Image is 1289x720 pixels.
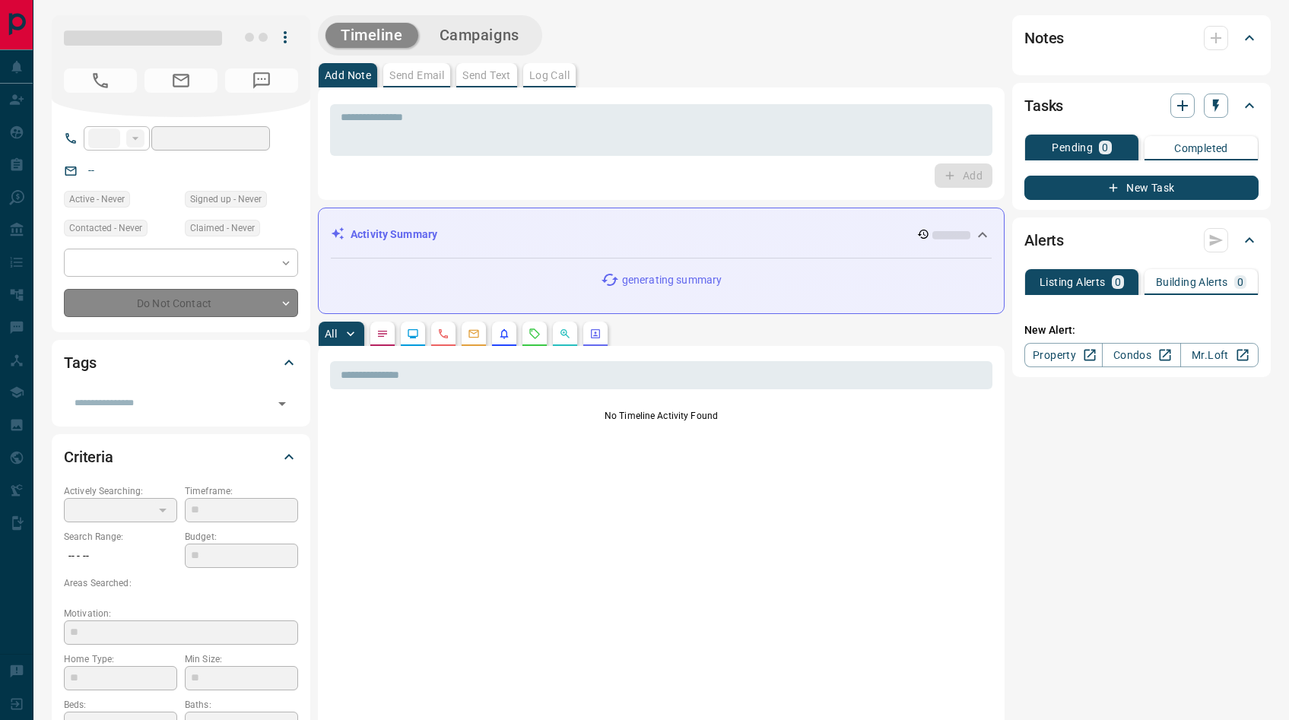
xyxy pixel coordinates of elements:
p: Activity Summary [351,227,437,243]
h2: Alerts [1024,228,1064,252]
p: Baths: [185,698,298,712]
div: Tasks [1024,87,1259,124]
p: Building Alerts [1156,277,1228,287]
p: Budget: [185,530,298,544]
svg: Listing Alerts [498,328,510,340]
svg: Notes [376,328,389,340]
a: Mr.Loft [1180,343,1259,367]
div: Notes [1024,20,1259,56]
p: Timeframe: [185,484,298,498]
button: Open [271,393,293,414]
p: 0 [1102,142,1108,153]
span: No Email [144,68,217,93]
a: Condos [1102,343,1180,367]
svg: Opportunities [559,328,571,340]
p: Completed [1174,143,1228,154]
svg: Calls [437,328,449,340]
p: Motivation: [64,607,298,620]
span: Signed up - Never [190,192,262,207]
span: Active - Never [69,192,125,207]
h2: Tasks [1024,94,1063,118]
button: New Task [1024,176,1259,200]
p: Listing Alerts [1040,277,1106,287]
div: Do Not Contact [64,289,298,317]
p: Areas Searched: [64,576,298,590]
svg: Emails [468,328,480,340]
p: -- - -- [64,544,177,569]
p: Pending [1052,142,1093,153]
h2: Notes [1024,26,1064,50]
div: Criteria [64,439,298,475]
p: Beds: [64,698,177,712]
p: 0 [1115,277,1121,287]
span: No Number [225,68,298,93]
p: New Alert: [1024,322,1259,338]
p: Add Note [325,70,371,81]
a: -- [88,164,94,176]
div: Tags [64,344,298,381]
span: Claimed - Never [190,220,255,236]
span: Contacted - Never [69,220,142,236]
div: Alerts [1024,222,1259,259]
p: Actively Searching: [64,484,177,498]
button: Timeline [325,23,418,48]
h2: Criteria [64,445,113,469]
p: All [325,328,337,339]
div: Activity Summary [331,220,992,249]
p: Home Type: [64,652,177,666]
svg: Agent Actions [589,328,602,340]
a: Property [1024,343,1103,367]
p: generating summary [622,272,722,288]
p: Search Range: [64,530,177,544]
p: Min Size: [185,652,298,666]
button: Campaigns [424,23,535,48]
svg: Lead Browsing Activity [407,328,419,340]
h2: Tags [64,350,96,375]
span: No Number [64,68,137,93]
svg: Requests [529,328,541,340]
p: No Timeline Activity Found [330,409,992,423]
p: 0 [1237,277,1243,287]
